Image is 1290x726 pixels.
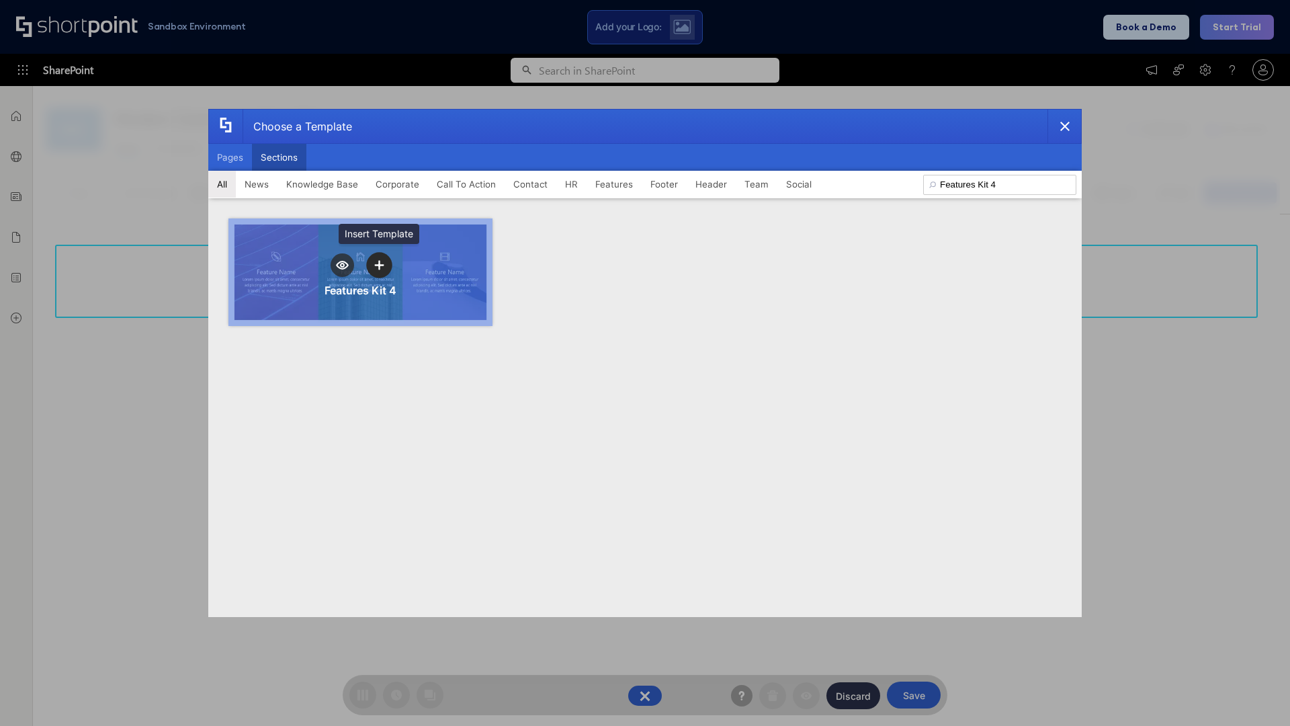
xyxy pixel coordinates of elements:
button: All [208,171,236,198]
button: Contact [505,171,556,198]
div: Features Kit 4 [325,284,396,297]
button: Team [736,171,777,198]
button: Sections [252,144,306,171]
button: Corporate [367,171,428,198]
button: Knowledge Base [277,171,367,198]
button: News [236,171,277,198]
button: Header [687,171,736,198]
button: Social [777,171,820,198]
button: Pages [208,144,252,171]
button: HR [556,171,587,198]
button: Footer [642,171,687,198]
iframe: Chat Widget [1223,661,1290,726]
div: Choose a Template [243,110,352,143]
input: Search [923,175,1076,195]
button: Call To Action [428,171,505,198]
button: Features [587,171,642,198]
div: template selector [208,109,1082,617]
